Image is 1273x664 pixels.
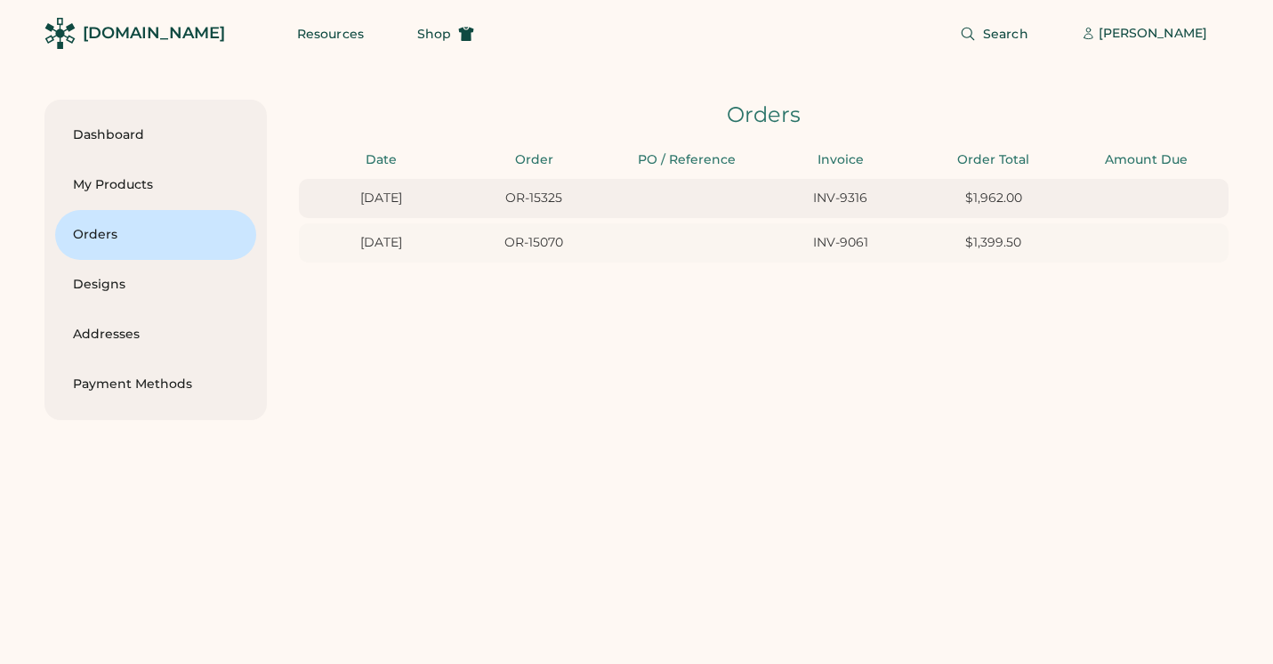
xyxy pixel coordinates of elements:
img: Rendered Logo - Screens [44,18,76,49]
div: Order [463,151,605,169]
div: Orders [73,226,238,244]
button: Resources [276,16,385,52]
span: Search [983,28,1028,40]
span: Shop [417,28,451,40]
div: Addresses [73,326,238,344]
div: OR-15070 [463,234,605,252]
div: INV-9316 [769,190,912,207]
div: [DATE] [310,190,452,207]
div: Orders [299,100,1229,130]
div: INV-9061 [769,234,912,252]
div: [DOMAIN_NAME] [83,22,225,45]
button: Search [939,16,1050,52]
div: Amount Due [1076,151,1218,169]
div: Payment Methods [73,376,238,393]
div: OR-15325 [463,190,605,207]
div: My Products [73,176,238,194]
div: PO / Reference [616,151,758,169]
div: Dashboard [73,126,238,144]
div: $1,399.50 [923,234,1065,252]
div: Invoice [769,151,912,169]
div: [DATE] [310,234,452,252]
div: Designs [73,276,238,294]
button: Shop [396,16,496,52]
div: Date [310,151,452,169]
div: [PERSON_NAME] [1099,25,1207,43]
div: Order Total [923,151,1065,169]
div: $1,962.00 [923,190,1065,207]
